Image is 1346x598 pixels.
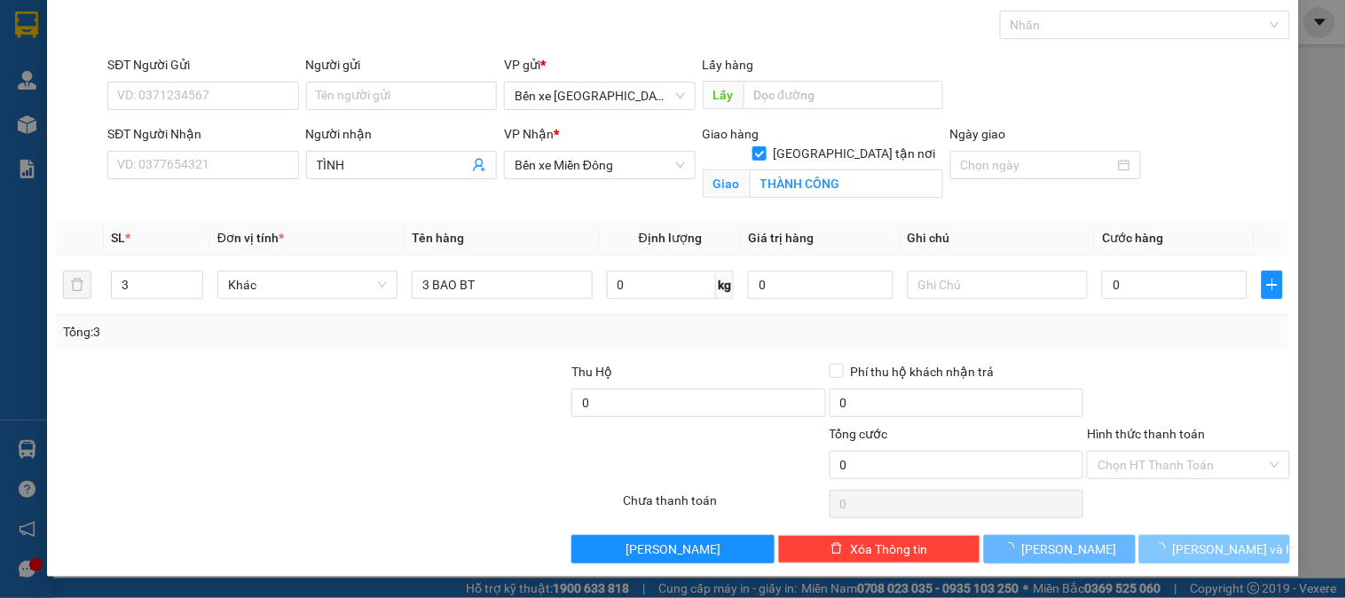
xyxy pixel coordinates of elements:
[1263,278,1282,292] span: plus
[748,231,814,245] span: Giá trị hàng
[744,81,943,109] input: Dọc đường
[228,271,387,298] span: Khác
[1102,231,1163,245] span: Cước hàng
[984,535,1135,563] button: [PERSON_NAME]
[850,539,927,559] span: Xóa Thông tin
[1153,542,1173,555] span: loading
[767,144,943,163] span: [GEOGRAPHIC_DATA] tận nơi
[621,491,827,522] div: Chưa thanh toán
[639,231,702,245] span: Định lượng
[571,535,774,563] button: [PERSON_NAME]
[703,127,760,141] span: Giao hàng
[1003,542,1022,555] span: loading
[107,55,298,75] div: SĐT Người Gửi
[412,271,592,299] input: VD: Bàn, Ghế
[844,362,1002,382] span: Phí thu hộ khách nhận trả
[901,221,1095,256] th: Ghi chú
[571,365,612,379] span: Thu Hộ
[1262,271,1283,299] button: plus
[1087,427,1205,441] label: Hình thức thanh toán
[778,535,980,563] button: deleteXóa Thông tin
[1022,539,1117,559] span: [PERSON_NAME]
[472,158,486,172] span: user-add
[830,427,888,441] span: Tổng cước
[412,231,464,245] span: Tên hàng
[703,169,750,198] span: Giao
[515,152,684,178] span: Bến xe Miền Đông
[1173,539,1297,559] span: [PERSON_NAME] và In
[703,58,754,72] span: Lấy hàng
[716,271,734,299] span: kg
[63,322,521,342] div: Tổng: 3
[950,127,1006,141] label: Ngày giao
[107,124,298,144] div: SĐT Người Nhận
[306,55,497,75] div: Người gửi
[626,539,720,559] span: [PERSON_NAME]
[748,271,893,299] input: 0
[111,231,125,245] span: SL
[961,155,1114,175] input: Ngày giao
[703,81,744,109] span: Lấy
[830,542,843,556] span: delete
[63,271,91,299] button: delete
[306,124,497,144] div: Người nhận
[504,55,695,75] div: VP gửi
[1139,535,1290,563] button: [PERSON_NAME] và In
[217,231,284,245] span: Đơn vị tính
[908,271,1088,299] input: Ghi Chú
[750,169,943,198] input: Giao tận nơi
[504,127,554,141] span: VP Nhận
[515,83,684,109] span: Bến xe Quảng Ngãi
